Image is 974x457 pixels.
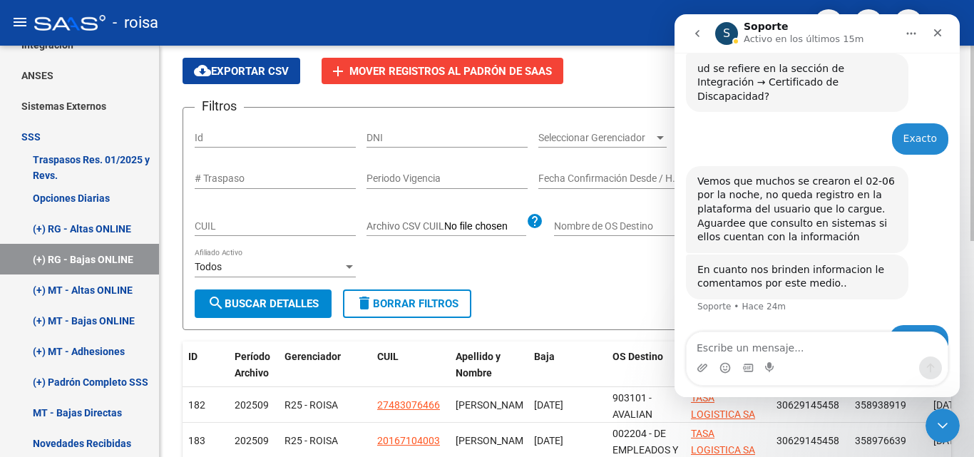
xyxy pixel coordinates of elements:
[229,342,279,389] datatable-header-cell: Período Archivo
[534,397,601,414] div: [DATE]
[11,14,29,31] mat-icon: menu
[235,435,269,446] span: 202509
[183,342,229,389] datatable-header-cell: ID
[349,65,552,78] span: Mover registros al PADRÓN de SAAS
[456,435,532,446] span: [PERSON_NAME]
[377,399,440,411] span: 27483076466
[456,351,501,379] span: Apellido y Nombre
[456,399,532,411] span: [PERSON_NAME]
[113,7,158,38] span: - roisa
[356,294,373,312] mat-icon: delete
[538,132,654,144] span: Seleccionar Gerenciador
[855,399,906,411] span: 358938919
[284,435,338,446] span: R25 - ROISA
[691,428,755,456] span: TASA LOGISTICA SA
[188,399,205,411] span: 182
[371,342,450,389] datatable-header-cell: CUIL
[526,212,543,230] mat-icon: help
[855,435,906,446] span: 358976639
[534,351,555,362] span: Baja
[207,297,319,310] span: Buscar Detalles
[235,351,270,379] span: Período Archivo
[183,58,300,84] button: Exportar CSV
[279,342,371,389] datatable-header-cell: Gerenciador
[528,342,607,389] datatable-header-cell: Baja
[322,58,563,84] button: Mover registros al PADRÓN de SAAS
[195,289,332,318] button: Buscar Detalles
[607,342,685,389] datatable-header-cell: OS Destino
[776,399,839,411] span: 30629145458
[444,220,526,233] input: Archivo CSV CUIL
[366,220,444,232] span: Archivo CSV CUIL
[377,435,440,446] span: 20167104003
[612,351,663,362] span: OS Destino
[194,65,289,78] span: Exportar CSV
[195,96,244,116] h3: Filtros
[776,435,839,446] span: 30629145458
[450,342,528,389] datatable-header-cell: Apellido y Nombre
[343,289,471,318] button: Borrar Filtros
[534,433,601,449] div: [DATE]
[194,62,211,79] mat-icon: cloud_download
[188,435,205,446] span: 183
[538,173,590,185] input: Fecha inicio
[188,351,198,362] span: ID
[675,14,960,397] iframe: Intercom live chat
[329,63,347,80] mat-icon: add
[235,399,269,411] span: 202509
[284,351,341,362] span: Gerenciador
[926,409,960,443] iframe: Intercom live chat
[195,261,222,272] span: Todos
[933,399,963,411] span: [DATE]
[377,351,399,362] span: CUIL
[356,297,458,310] span: Borrar Filtros
[603,173,672,185] input: Fecha fin
[207,294,225,312] mat-icon: search
[284,399,338,411] span: R25 - ROISA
